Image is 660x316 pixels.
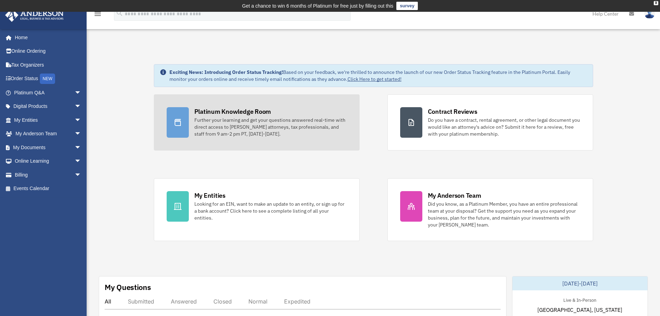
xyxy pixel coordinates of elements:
[5,72,92,86] a: Order StatusNEW
[396,2,418,10] a: survey
[512,276,648,290] div: [DATE]-[DATE]
[5,100,92,113] a: Digital Productsarrow_drop_down
[74,100,88,114] span: arrow_drop_down
[40,74,55,84] div: NEW
[5,31,88,44] a: Home
[154,178,360,241] a: My Entities Looking for an EIN, want to make an update to an entity, or sign up for a bank accoun...
[169,69,283,75] strong: Exciting News: Introducing Order Status Tracking!
[213,298,232,305] div: Closed
[74,140,88,155] span: arrow_drop_down
[654,1,658,5] div: close
[428,117,580,137] div: Do you have a contract, rental agreement, or other legal document you would like an attorney's ad...
[74,86,88,100] span: arrow_drop_down
[5,113,92,127] a: My Entitiesarrow_drop_down
[74,113,88,127] span: arrow_drop_down
[154,94,360,151] a: Platinum Knowledge Room Further your learning and get your questions answered real-time with dire...
[105,282,151,292] div: My Questions
[194,200,347,221] div: Looking for an EIN, want to make an update to an entity, or sign up for a bank account? Click her...
[74,127,88,141] span: arrow_drop_down
[558,296,602,303] div: Live & In-Person
[5,58,92,72] a: Tax Organizers
[644,9,655,19] img: User Pic
[347,76,402,82] a: Click Here to get started!
[537,306,622,314] span: [GEOGRAPHIC_DATA], [US_STATE]
[5,154,92,168] a: Online Learningarrow_drop_down
[5,168,92,182] a: Billingarrow_drop_down
[5,86,92,100] a: Platinum Q&Aarrow_drop_down
[428,107,477,116] div: Contract Reviews
[3,8,66,22] img: Anderson Advisors Platinum Portal
[94,12,102,18] a: menu
[194,107,271,116] div: Platinum Knowledge Room
[5,44,92,58] a: Online Ordering
[194,117,347,137] div: Further your learning and get your questions answered real-time with direct access to [PERSON_NAM...
[74,168,88,182] span: arrow_drop_down
[94,10,102,18] i: menu
[5,140,92,154] a: My Documentsarrow_drop_down
[5,127,92,141] a: My Anderson Teamarrow_drop_down
[105,298,111,305] div: All
[242,2,394,10] div: Get a chance to win 6 months of Platinum for free just by filling out this
[128,298,154,305] div: Submitted
[248,298,267,305] div: Normal
[387,94,593,151] a: Contract Reviews Do you have a contract, rental agreement, or other legal document you would like...
[171,298,197,305] div: Answered
[428,200,580,228] div: Did you know, as a Platinum Member, you have an entire professional team at your disposal? Get th...
[194,191,226,200] div: My Entities
[169,69,587,83] div: Based on your feedback, we're thrilled to announce the launch of our new Order Status Tracking fe...
[284,298,310,305] div: Expedited
[5,182,92,196] a: Events Calendar
[74,154,88,169] span: arrow_drop_down
[116,9,123,17] i: search
[387,178,593,241] a: My Anderson Team Did you know, as a Platinum Member, you have an entire professional team at your...
[428,191,481,200] div: My Anderson Team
